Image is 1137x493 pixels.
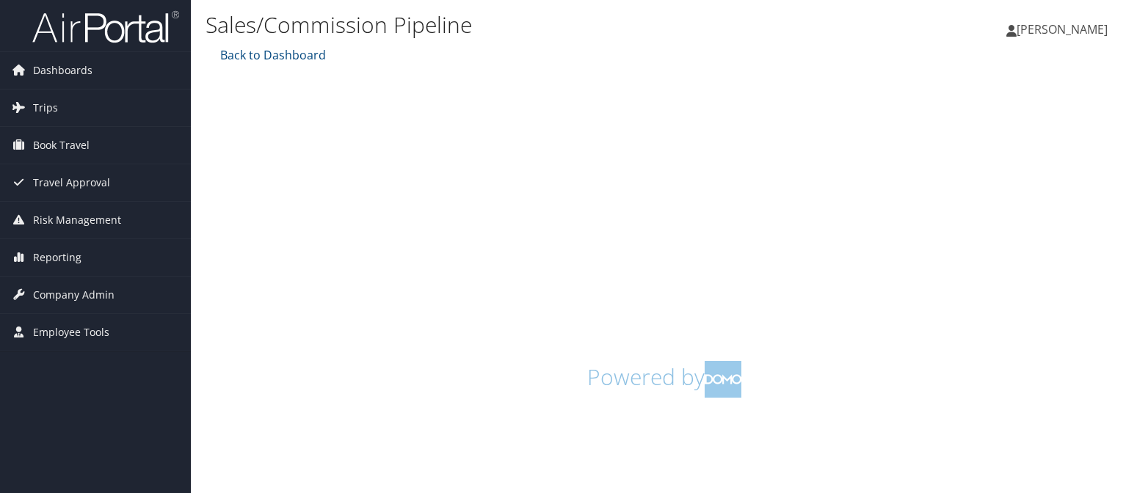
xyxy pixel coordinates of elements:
h1: Powered by [217,361,1111,398]
span: [PERSON_NAME] [1017,21,1108,37]
span: Trips [33,90,58,126]
img: airportal-logo.png [32,10,179,44]
span: Risk Management [33,202,121,238]
a: [PERSON_NAME] [1006,7,1122,51]
span: Book Travel [33,127,90,164]
a: Back to Dashboard [217,47,326,63]
h1: Sales/Commission Pipeline [206,10,817,40]
span: Dashboards [33,52,92,89]
img: domo-logo.png [705,361,741,398]
span: Reporting [33,239,81,276]
span: Company Admin [33,277,115,313]
span: Travel Approval [33,164,110,201]
span: Employee Tools [33,314,109,351]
